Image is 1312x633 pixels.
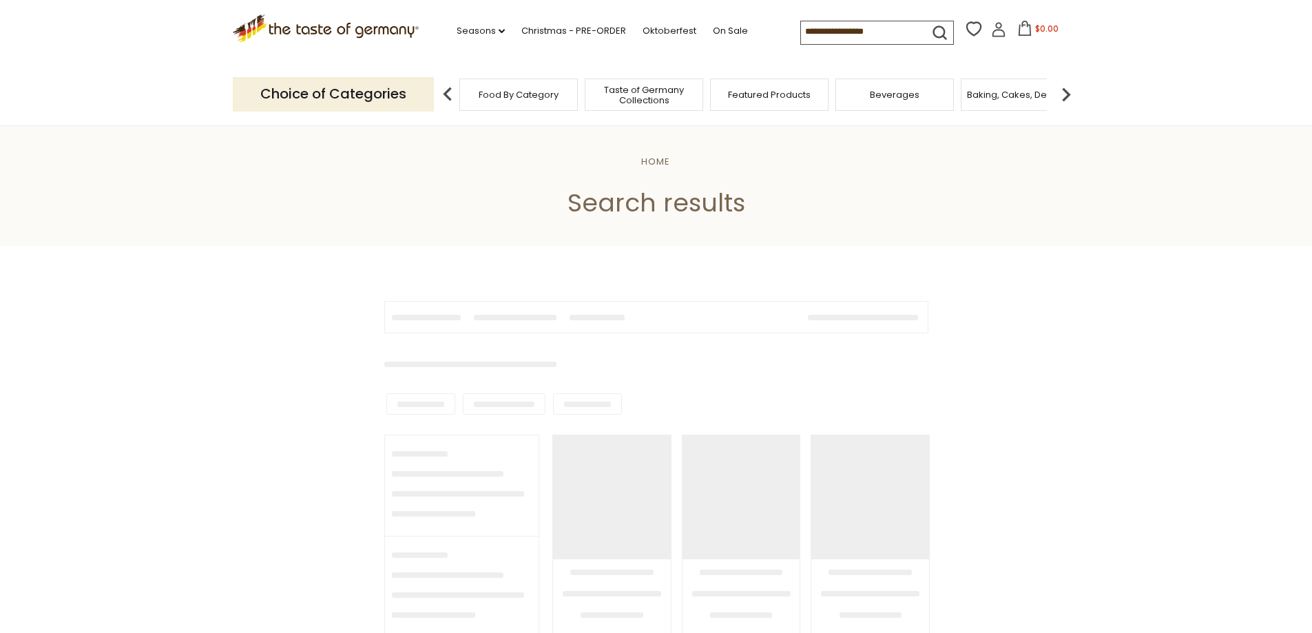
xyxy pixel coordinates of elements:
a: Oktoberfest [643,23,696,39]
button: $0.00 [1009,21,1068,41]
span: $0.00 [1035,23,1059,34]
a: Home [641,155,670,168]
a: Food By Category [479,90,559,100]
a: Baking, Cakes, Desserts [967,90,1074,100]
a: Featured Products [728,90,811,100]
img: next arrow [1052,81,1080,108]
a: Seasons [457,23,505,39]
img: previous arrow [434,81,461,108]
h1: Search results [43,187,1269,218]
a: Beverages [870,90,919,100]
a: Christmas - PRE-ORDER [521,23,626,39]
p: Choice of Categories [233,77,434,111]
a: Taste of Germany Collections [589,85,699,105]
a: On Sale [713,23,748,39]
